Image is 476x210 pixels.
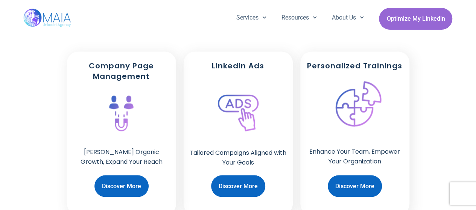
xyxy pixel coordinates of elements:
span: Discover More [219,179,258,193]
a: Discover More [211,175,265,197]
p: [PERSON_NAME] Organic Growth, Expand Your Reach [73,147,170,167]
a: Discover More [328,175,382,197]
a: Discover More [94,175,149,197]
nav: Menu [229,8,372,27]
a: About Us [324,8,371,27]
a: Optimize My Linkedin [379,8,452,30]
h2: LinkedIn Ads [212,60,264,71]
span: Discover More [335,179,374,193]
a: Services [229,8,274,27]
span: Optimize My Linkedin [386,12,445,26]
h2: Company Page Management [71,60,172,82]
a: Resources [274,8,324,27]
p: Enhance Your Team, Empower Your Organization [306,147,403,166]
p: Tailored Campaigns Aligned with Your Goals [190,148,287,168]
h2: Personalized Trainings [307,60,402,71]
span: Discover More [102,179,141,193]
